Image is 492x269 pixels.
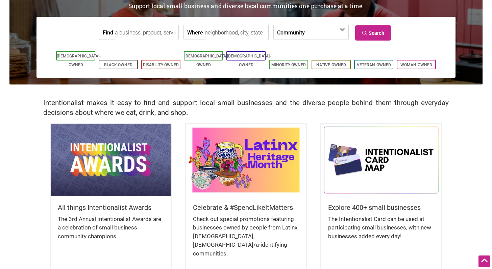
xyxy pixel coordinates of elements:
[316,63,346,67] a: Native-Owned
[400,63,432,67] a: Woman-Owned
[58,215,164,248] div: The 3rd Annual Intentionalist Awards are a celebration of small business community champions.
[193,215,299,265] div: Check out special promotions featuring businesses owned by people from Latinx, [DEMOGRAPHIC_DATA]...
[9,2,483,10] h2: Support local small business and diverse local communities one purchase at a time.
[355,25,391,41] a: Search
[328,203,434,212] h5: Explore 400+ small businesses
[328,215,434,248] div: The Intentionalist Card can be used at participating small businesses, with new businesses added ...
[104,63,132,67] a: Black-Owned
[227,54,271,67] a: [DEMOGRAPHIC_DATA]-Owned
[43,98,449,118] h2: Intentionalist makes it easy to find and support local small businesses and the diverse people be...
[184,54,228,67] a: [DEMOGRAPHIC_DATA]-Owned
[271,63,306,67] a: Minority-Owned
[58,203,164,212] h5: All things Intentionalist Awards
[193,203,299,212] h5: Celebrate & #SpendLikeItMatters
[51,124,171,196] img: Intentionalist Awards
[103,25,113,40] label: Find
[115,25,177,40] input: a business, product, service
[143,63,179,67] a: Disability-Owned
[478,255,490,267] div: Scroll Back to Top
[187,25,203,40] label: Where
[186,124,306,196] img: Latinx / Hispanic Heritage Month
[321,124,441,196] img: Intentionalist Card Map
[357,63,391,67] a: Veteran-Owned
[57,54,101,67] a: [DEMOGRAPHIC_DATA]-Owned
[277,25,305,40] label: Community
[205,25,267,40] input: neighborhood, city, state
